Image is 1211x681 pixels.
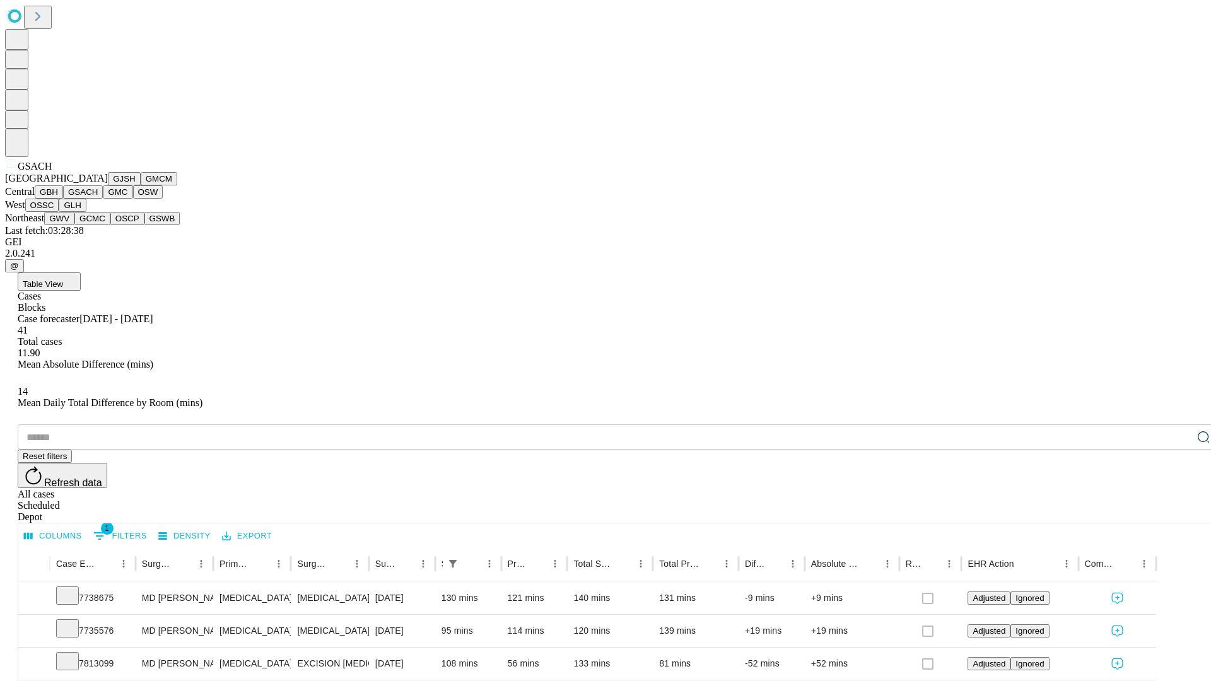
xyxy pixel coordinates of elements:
[659,582,732,614] div: 131 mins
[745,582,799,614] div: -9 mins
[718,555,735,573] button: Menu
[18,347,40,358] span: 11.90
[25,620,44,643] button: Expand
[811,648,893,680] div: +52 mins
[784,555,802,573] button: Menu
[1010,591,1049,605] button: Ignored
[18,463,107,488] button: Refresh data
[142,582,207,614] div: MD [PERSON_NAME] [PERSON_NAME] Md
[573,582,646,614] div: 140 mins
[25,588,44,610] button: Expand
[700,555,718,573] button: Sort
[18,397,202,408] span: Mean Daily Total Difference by Room (mins)
[968,591,1010,605] button: Adjusted
[5,259,24,272] button: @
[973,626,1005,636] span: Adjusted
[375,648,429,680] div: [DATE]
[529,555,546,573] button: Sort
[879,555,896,573] button: Menu
[375,582,429,614] div: [DATE]
[44,477,102,488] span: Refresh data
[155,527,214,546] button: Density
[25,653,44,675] button: Expand
[811,582,893,614] div: +9 mins
[1015,659,1044,668] span: Ignored
[968,624,1010,637] button: Adjusted
[1085,559,1116,569] div: Comments
[463,555,481,573] button: Sort
[968,559,1014,569] div: EHR Action
[444,555,462,573] div: 1 active filter
[906,559,922,569] div: Resolved in EHR
[1010,657,1049,670] button: Ignored
[5,199,25,210] span: West
[1118,555,1135,573] button: Sort
[5,236,1206,248] div: GEI
[18,325,28,335] span: 41
[219,582,284,614] div: [MEDICAL_DATA]
[59,199,86,212] button: GLH
[252,555,270,573] button: Sort
[397,555,414,573] button: Sort
[5,225,84,236] span: Last fetch: 03:28:38
[18,359,153,370] span: Mean Absolute Difference (mins)
[63,185,103,199] button: GSACH
[1058,555,1075,573] button: Menu
[375,615,429,647] div: [DATE]
[44,212,74,225] button: GWV
[659,615,732,647] div: 139 mins
[5,186,35,197] span: Central
[10,261,19,271] span: @
[142,615,207,647] div: MD [PERSON_NAME] [PERSON_NAME] Md
[110,212,144,225] button: OSCP
[442,559,443,569] div: Scheduled In Room Duration
[442,615,495,647] div: 95 mins
[25,199,59,212] button: OSSC
[18,313,79,324] span: Case forecaster
[573,648,646,680] div: 133 mins
[144,212,180,225] button: GSWB
[614,555,632,573] button: Sort
[1015,593,1044,603] span: Ignored
[508,559,528,569] div: Predicted In Room Duration
[442,582,495,614] div: 130 mins
[973,593,1005,603] span: Adjusted
[331,555,348,573] button: Sort
[142,648,207,680] div: MD [PERSON_NAME] [PERSON_NAME] Md
[745,559,765,569] div: Difference
[811,615,893,647] div: +19 mins
[18,336,62,347] span: Total cases
[508,615,561,647] div: 114 mins
[508,582,561,614] div: 121 mins
[219,559,251,569] div: Primary Service
[142,559,173,569] div: Surgeon Name
[861,555,879,573] button: Sort
[219,527,275,546] button: Export
[175,555,192,573] button: Sort
[1010,624,1049,637] button: Ignored
[18,386,28,397] span: 14
[632,555,650,573] button: Menu
[192,555,210,573] button: Menu
[659,559,699,569] div: Total Predicted Duration
[297,615,362,647] div: [MEDICAL_DATA]
[5,173,108,183] span: [GEOGRAPHIC_DATA]
[97,555,115,573] button: Sort
[56,559,96,569] div: Case Epic Id
[968,657,1010,670] button: Adjusted
[1015,555,1033,573] button: Sort
[56,582,129,614] div: 7738675
[5,248,1206,259] div: 2.0.241
[101,522,114,535] span: 1
[508,648,561,680] div: 56 mins
[745,648,799,680] div: -52 mins
[297,648,362,680] div: EXCISION [MEDICAL_DATA] LESION EXCEPT [MEDICAL_DATA] SCALP NECK 4 PLUS CM
[414,555,432,573] button: Menu
[375,559,395,569] div: Surgery Date
[219,648,284,680] div: [MEDICAL_DATA]
[21,527,85,546] button: Select columns
[23,279,63,289] span: Table View
[141,172,177,185] button: GMCM
[1015,626,1044,636] span: Ignored
[133,185,163,199] button: OSW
